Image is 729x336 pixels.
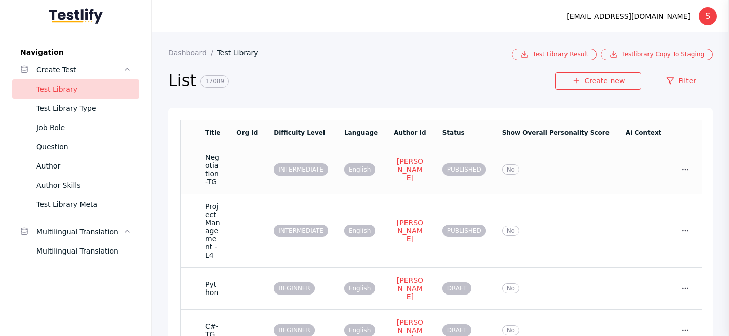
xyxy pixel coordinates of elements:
div: Author [36,160,131,172]
span: English [344,225,375,237]
a: Test Library [12,79,139,99]
a: Question [12,137,139,156]
span: English [344,282,375,295]
a: Author Id [394,129,426,136]
a: Create new [555,72,641,90]
span: PUBLISHED [442,163,486,176]
span: PUBLISHED [442,225,486,237]
div: S [699,7,717,25]
h2: List [168,70,555,92]
a: Org Id [236,129,258,136]
a: Author [12,156,139,176]
a: Language [344,129,378,136]
div: Author Skills [36,179,131,191]
span: DRAFT [442,282,471,295]
div: Multilingual Translation [36,245,131,257]
a: Test Library [217,49,266,57]
a: Filter [650,72,713,90]
div: Create Test [36,64,123,76]
section: Negotiation-TG [205,153,220,186]
a: Multilingual Translation [12,241,139,261]
span: 17089 [200,75,229,88]
span: English [344,163,375,176]
div: Test Library Type [36,102,131,114]
span: No [502,325,519,335]
a: [PERSON_NAME] [394,218,426,243]
a: [PERSON_NAME] [394,276,426,301]
span: INTERMEDIATE [274,163,328,176]
span: No [502,164,519,175]
a: Show Overall Personality Score [502,129,610,136]
a: Test Library Result [512,49,597,60]
div: Question [36,141,131,153]
a: Author Skills [12,176,139,195]
span: BEGINNER [274,282,315,295]
a: Test Library Meta [12,195,139,214]
a: Status [442,129,465,136]
div: Multilingual Translation [36,226,123,238]
a: Difficulty Level [274,129,325,136]
span: INTERMEDIATE [274,225,328,237]
section: Python [205,280,220,297]
span: No [502,283,519,293]
a: Dashboard [168,49,217,57]
span: No [502,226,519,236]
a: Ai Context [626,129,662,136]
div: Job Role [36,121,131,134]
a: Test Library Type [12,99,139,118]
label: Navigation [12,48,139,56]
a: Testlibrary Copy To Staging [601,49,713,60]
img: Testlify - Backoffice [49,8,103,24]
div: Test Library Meta [36,198,131,211]
div: [EMAIL_ADDRESS][DOMAIN_NAME] [566,10,691,22]
a: Title [205,129,220,136]
a: Job Role [12,118,139,137]
a: [PERSON_NAME] [394,157,426,182]
div: Test Library [36,83,131,95]
section: Project Management - L4 [205,202,220,259]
